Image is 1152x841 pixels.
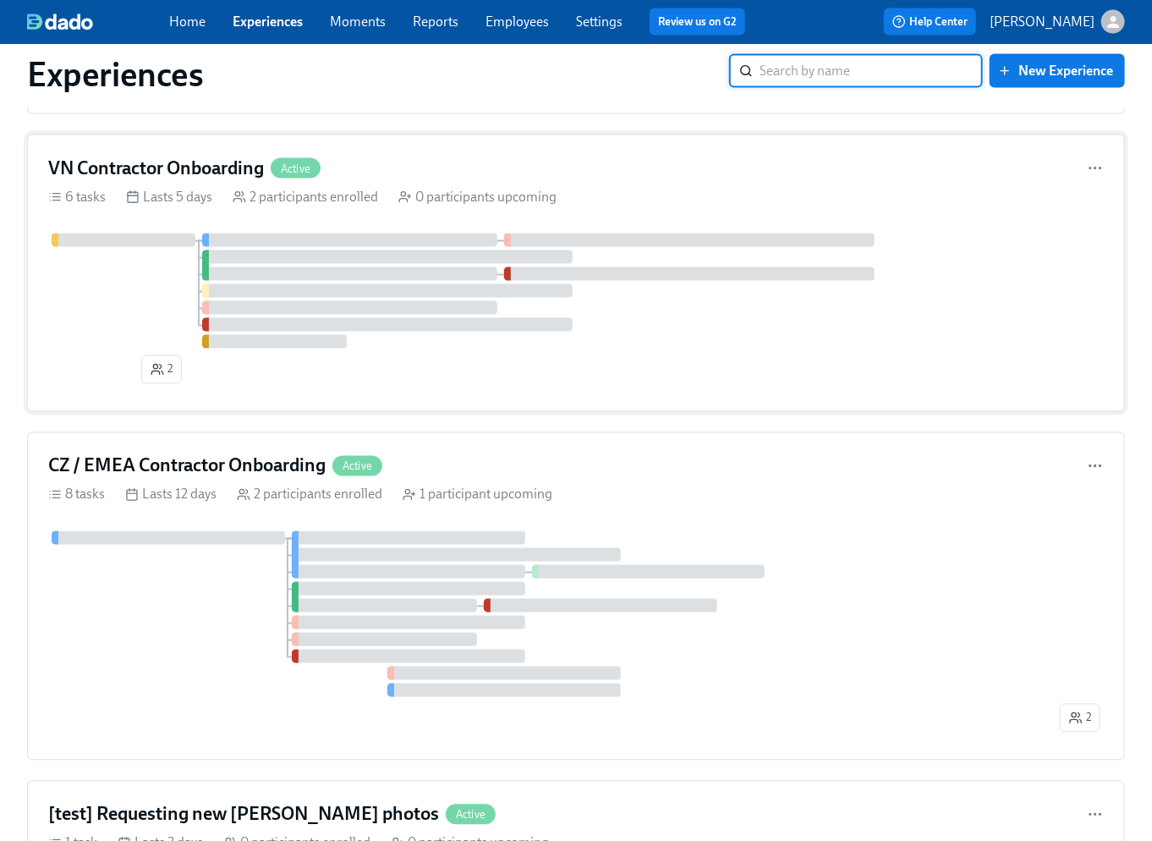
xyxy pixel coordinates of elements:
button: [PERSON_NAME] [990,10,1125,34]
span: New Experience [1001,63,1113,80]
h4: CZ / EMEA Contractor Onboarding [48,453,326,479]
div: Lasts 12 days [125,486,217,504]
span: Help Center [892,14,968,30]
p: [PERSON_NAME] [990,13,1094,31]
div: 6 tasks [48,188,106,206]
button: New Experience [990,54,1125,88]
h4: [test] Requesting new [PERSON_NAME] photos [48,802,439,827]
h1: Experiences [27,54,204,95]
a: dado [27,14,169,30]
img: dado [27,14,93,30]
span: Active [271,162,321,175]
a: CZ / EMEA Contractor OnboardingActive8 tasks Lasts 12 days 2 participants enrolled 1 participant ... [27,432,1125,761]
button: Help Center [884,8,976,36]
a: Moments [330,14,386,30]
div: Lasts 5 days [126,188,212,206]
span: Active [332,460,382,473]
a: Reports [413,14,458,30]
button: Review us on G2 [650,8,745,36]
button: 2 [141,355,182,384]
a: Settings [576,14,623,30]
input: Search by name [760,54,983,88]
div: 1 participant upcoming [403,486,552,504]
div: 2 participants enrolled [233,188,378,206]
a: VN Contractor OnboardingActive6 tasks Lasts 5 days 2 participants enrolled 0 participants upcoming 2 [27,135,1125,412]
div: 2 participants enrolled [237,486,382,504]
a: Review us on G2 [658,14,737,30]
span: Active [446,809,496,822]
h4: VN Contractor Onboarding [48,156,264,181]
a: Experiences [233,14,303,30]
div: 0 participants upcoming [398,188,557,206]
span: 2 [1069,710,1091,727]
button: 2 [1060,704,1100,733]
span: 2 [151,361,173,378]
a: Employees [485,14,549,30]
div: 8 tasks [48,486,105,504]
a: Home [169,14,206,30]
